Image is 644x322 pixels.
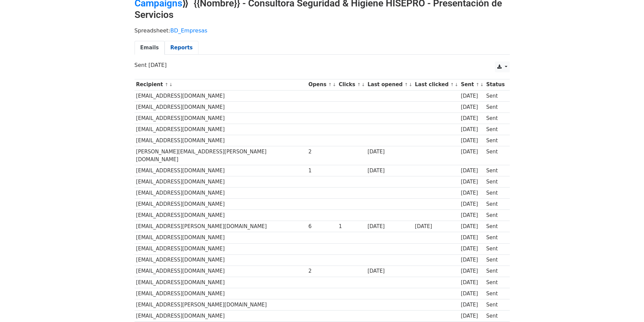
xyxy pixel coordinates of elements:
div: 2 [308,267,335,275]
a: Emails [135,41,165,55]
a: ↓ [333,82,336,87]
a: ↓ [409,82,412,87]
td: [EMAIL_ADDRESS][DOMAIN_NAME] [135,124,307,135]
th: Last clicked [413,79,459,90]
div: [DATE] [461,92,483,100]
iframe: Chat Widget [610,290,644,322]
th: Opens [307,79,337,90]
div: [DATE] [461,126,483,133]
p: Sent [DATE] [135,61,510,69]
td: [EMAIL_ADDRESS][DOMAIN_NAME] [135,210,307,221]
td: Sent [484,90,506,101]
a: Reports [165,41,198,55]
td: [EMAIL_ADDRESS][DOMAIN_NAME] [135,277,307,288]
td: Sent [484,124,506,135]
td: Sent [484,299,506,310]
div: [DATE] [461,115,483,122]
div: Widget de chat [610,290,644,322]
td: [EMAIL_ADDRESS][PERSON_NAME][DOMAIN_NAME] [135,221,307,232]
td: [PERSON_NAME][EMAIL_ADDRESS][PERSON_NAME][DOMAIN_NAME] [135,146,307,165]
a: ↓ [480,82,484,87]
td: Sent [484,266,506,277]
td: [EMAIL_ADDRESS][DOMAIN_NAME] [135,254,307,266]
div: [DATE] [367,223,411,230]
td: Sent [484,135,506,146]
div: [DATE] [367,148,411,156]
a: ↓ [455,82,458,87]
td: Sent [484,254,506,266]
div: [DATE] [461,103,483,111]
p: Spreadsheet: [135,27,510,34]
a: ↑ [165,82,168,87]
div: [DATE] [461,223,483,230]
td: [EMAIL_ADDRESS][PERSON_NAME][DOMAIN_NAME] [135,299,307,310]
div: [DATE] [461,256,483,264]
td: Sent [484,243,506,254]
td: [EMAIL_ADDRESS][DOMAIN_NAME] [135,188,307,199]
th: Clicks [337,79,366,90]
div: 1 [339,223,364,230]
td: [EMAIL_ADDRESS][DOMAIN_NAME] [135,199,307,210]
a: ↓ [169,82,173,87]
td: Sent [484,176,506,187]
td: [EMAIL_ADDRESS][DOMAIN_NAME] [135,135,307,146]
td: Sent [484,188,506,199]
div: [DATE] [461,137,483,145]
div: [DATE] [415,223,457,230]
div: 2 [308,148,335,156]
a: ↑ [328,82,332,87]
td: [EMAIL_ADDRESS][DOMAIN_NAME] [135,311,307,322]
td: Sent [484,146,506,165]
th: Sent [459,79,484,90]
td: [EMAIL_ADDRESS][DOMAIN_NAME] [135,176,307,187]
div: [DATE] [461,178,483,186]
td: Sent [484,277,506,288]
a: ↑ [404,82,408,87]
td: [EMAIL_ADDRESS][DOMAIN_NAME] [135,113,307,124]
td: [EMAIL_ADDRESS][DOMAIN_NAME] [135,90,307,101]
div: [DATE] [461,312,483,320]
a: ↑ [450,82,454,87]
div: [DATE] [367,267,411,275]
td: Sent [484,311,506,322]
div: [DATE] [461,167,483,175]
th: Recipient [135,79,307,90]
div: 6 [308,223,335,230]
div: [DATE] [461,189,483,197]
div: [DATE] [461,290,483,298]
td: [EMAIL_ADDRESS][DOMAIN_NAME] [135,243,307,254]
td: [EMAIL_ADDRESS][DOMAIN_NAME] [135,165,307,176]
div: [DATE] [461,212,483,219]
a: BD_Empresas [170,27,208,34]
td: Sent [484,210,506,221]
div: [DATE] [461,245,483,253]
td: Sent [484,101,506,113]
td: Sent [484,165,506,176]
div: [DATE] [461,200,483,208]
th: Status [484,79,506,90]
td: Sent [484,199,506,210]
a: ↓ [361,82,365,87]
a: ↑ [357,82,361,87]
td: Sent [484,221,506,232]
div: [DATE] [461,301,483,309]
div: [DATE] [461,279,483,287]
div: [DATE] [367,167,411,175]
div: [DATE] [461,234,483,242]
div: 1 [308,167,335,175]
div: [DATE] [461,148,483,156]
td: Sent [484,288,506,299]
td: Sent [484,113,506,124]
td: [EMAIL_ADDRESS][DOMAIN_NAME] [135,288,307,299]
td: Sent [484,232,506,243]
a: ↑ [476,82,479,87]
td: [EMAIL_ADDRESS][DOMAIN_NAME] [135,101,307,113]
td: [EMAIL_ADDRESS][DOMAIN_NAME] [135,266,307,277]
th: Last opened [366,79,413,90]
div: [DATE] [461,267,483,275]
td: [EMAIL_ADDRESS][DOMAIN_NAME] [135,232,307,243]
